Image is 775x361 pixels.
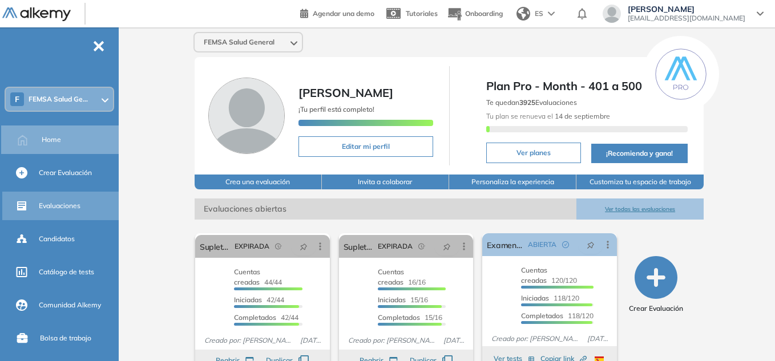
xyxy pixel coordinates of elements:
[200,335,296,346] span: Creado por: [PERSON_NAME]
[40,333,91,343] span: Bolsa de trabajo
[234,313,276,322] span: Completados
[378,313,420,322] span: Completados
[576,175,704,189] button: Customiza tu espacio de trabajo
[434,237,459,255] button: pushpin
[300,6,374,19] a: Agendar una demo
[39,300,101,310] span: Comunidad Alkemy
[521,266,577,285] span: 120/120
[15,95,19,104] span: F
[296,335,325,346] span: [DATE]
[528,240,556,250] span: ABIERTA
[443,242,451,251] span: pushpin
[42,135,61,145] span: Home
[447,2,503,26] button: Onboarding
[200,235,230,258] a: Supletorio Cert. Medicinas Franquicias 2025
[204,38,275,47] span: FEMSA Salud General
[29,95,88,104] span: FEMSA Salud Ge...
[2,7,71,22] img: Logo
[576,198,704,220] button: Ver todas las evaluaciones
[465,9,503,18] span: Onboarding
[378,313,442,322] span: 15/16
[418,243,425,250] span: field-time
[535,9,543,19] span: ES
[591,144,688,163] button: ¡Recomienda y gana!
[195,175,322,189] button: Crea una evaluación
[486,112,610,120] span: Tu plan se renueva el
[628,5,745,14] span: [PERSON_NAME]
[195,198,576,220] span: Evaluaciones abiertas
[234,295,284,304] span: 42/44
[313,9,374,18] span: Agendar una demo
[39,234,75,244] span: Candidatos
[486,143,581,163] button: Ver planes
[486,98,577,107] span: Te quedan Evaluaciones
[234,267,260,286] span: Cuentas creadas
[234,313,298,322] span: 42/44
[521,294,579,302] span: 118/120
[521,311,563,320] span: Completados
[583,334,612,344] span: [DATE]
[39,168,92,178] span: Crear Evaluación
[487,233,523,256] a: Examen final etapa 2 grupos 2025
[516,7,530,21] img: world
[291,237,316,255] button: pushpin
[578,236,603,254] button: pushpin
[553,112,610,120] b: 14 de septiembre
[439,335,469,346] span: [DATE]
[487,334,583,344] span: Creado por: [PERSON_NAME]
[406,9,438,18] span: Tutoriales
[629,303,683,314] span: Crear Evaluación
[521,294,549,302] span: Iniciadas
[378,295,428,304] span: 15/16
[519,98,535,107] b: 3925
[39,201,80,211] span: Evaluaciones
[521,266,547,285] span: Cuentas creadas
[378,267,426,286] span: 16/16
[378,295,406,304] span: Iniciadas
[300,242,308,251] span: pushpin
[629,256,683,314] button: Crear Evaluación
[234,267,282,286] span: 44/44
[587,240,595,249] span: pushpin
[344,335,439,346] span: Creado por: [PERSON_NAME]
[378,267,404,286] span: Cuentas creadas
[628,14,745,23] span: [EMAIL_ADDRESS][DOMAIN_NAME]
[234,295,262,304] span: Iniciadas
[235,241,269,252] span: EXPIRADA
[521,311,594,320] span: 118/120
[562,241,569,248] span: check-circle
[449,175,576,189] button: Personaliza la experiencia
[298,136,433,157] button: Editar mi perfil
[39,267,94,277] span: Catálogo de tests
[298,105,374,113] span: ¡Tu perfil está completo!
[298,86,393,100] span: [PERSON_NAME]
[275,243,282,250] span: field-time
[208,78,285,154] img: Foto de perfil
[378,241,413,252] span: EXPIRADA
[322,175,449,189] button: Invita a colaborar
[344,235,374,258] a: Supletorio Franquicias escuela de auxiliares
[548,11,555,16] img: arrow
[486,78,688,95] span: Plan Pro - Month - 401 a 500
